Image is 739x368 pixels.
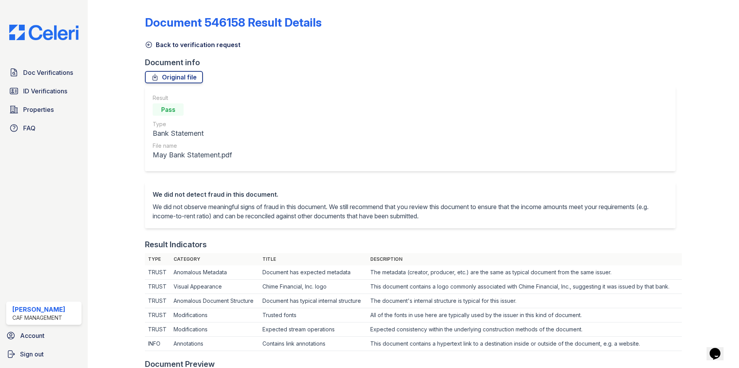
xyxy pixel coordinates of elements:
[3,328,85,343] a: Account
[170,280,259,294] td: Visual Appearance
[153,150,232,160] div: May Bank Statement.pdf
[153,103,184,116] div: Pass
[259,337,367,351] td: Contains link annotations
[6,65,82,80] a: Doc Verifications
[367,322,682,337] td: Expected consistency within the underlying construction methods of the document.
[23,86,67,96] span: ID Verifications
[23,105,54,114] span: Properties
[170,294,259,308] td: Anomalous Document Structure
[170,308,259,322] td: Modifications
[259,294,367,308] td: Document has typical internal structure
[170,253,259,265] th: Category
[259,280,367,294] td: Chime Financial, Inc. logo
[259,308,367,322] td: Trusted fonts
[153,128,232,139] div: Bank Statement
[12,314,65,322] div: CAF Management
[145,265,170,280] td: TRUST
[259,265,367,280] td: Document has expected metadata
[6,120,82,136] a: FAQ
[367,265,682,280] td: The metadata (creator, producer, etc.) are the same as typical document from the same issuer.
[145,322,170,337] td: TRUST
[153,142,232,150] div: File name
[145,239,207,250] div: Result Indicators
[20,349,44,359] span: Sign out
[23,68,73,77] span: Doc Verifications
[6,102,82,117] a: Properties
[153,202,668,221] p: We did not observe meaningful signs of fraud in this document. We still recommend that you review...
[145,308,170,322] td: TRUST
[145,15,322,29] a: Document 546158 Result Details
[23,123,36,133] span: FAQ
[153,190,668,199] div: We did not detect fraud in this document.
[6,83,82,99] a: ID Verifications
[367,337,682,351] td: This document contains a hypertext link to a destination inside or outside of the document, e.g. ...
[145,280,170,294] td: TRUST
[367,253,682,265] th: Description
[12,305,65,314] div: [PERSON_NAME]
[145,40,240,49] a: Back to verification request
[153,120,232,128] div: Type
[170,337,259,351] td: Annotations
[367,308,682,322] td: All of the fonts in use here are typically used by the issuer in this kind of document.
[3,346,85,362] a: Sign out
[145,57,682,68] div: Document info
[145,337,170,351] td: INFO
[259,322,367,337] td: Expected stream operations
[145,253,170,265] th: Type
[145,294,170,308] td: TRUST
[3,25,85,40] img: CE_Logo_Blue-a8612792a0a2168367f1c8372b55b34899dd931a85d93a1a3d3e32e68fde9ad4.png
[259,253,367,265] th: Title
[170,265,259,280] td: Anomalous Metadata
[367,280,682,294] td: This document contains a logo commonly associated with Chime Financial, Inc., suggesting it was i...
[707,337,731,360] iframe: chat widget
[20,331,44,340] span: Account
[367,294,682,308] td: The document's internal structure is typical for this issuer.
[145,71,203,83] a: Original file
[170,322,259,337] td: Modifications
[153,94,232,102] div: Result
